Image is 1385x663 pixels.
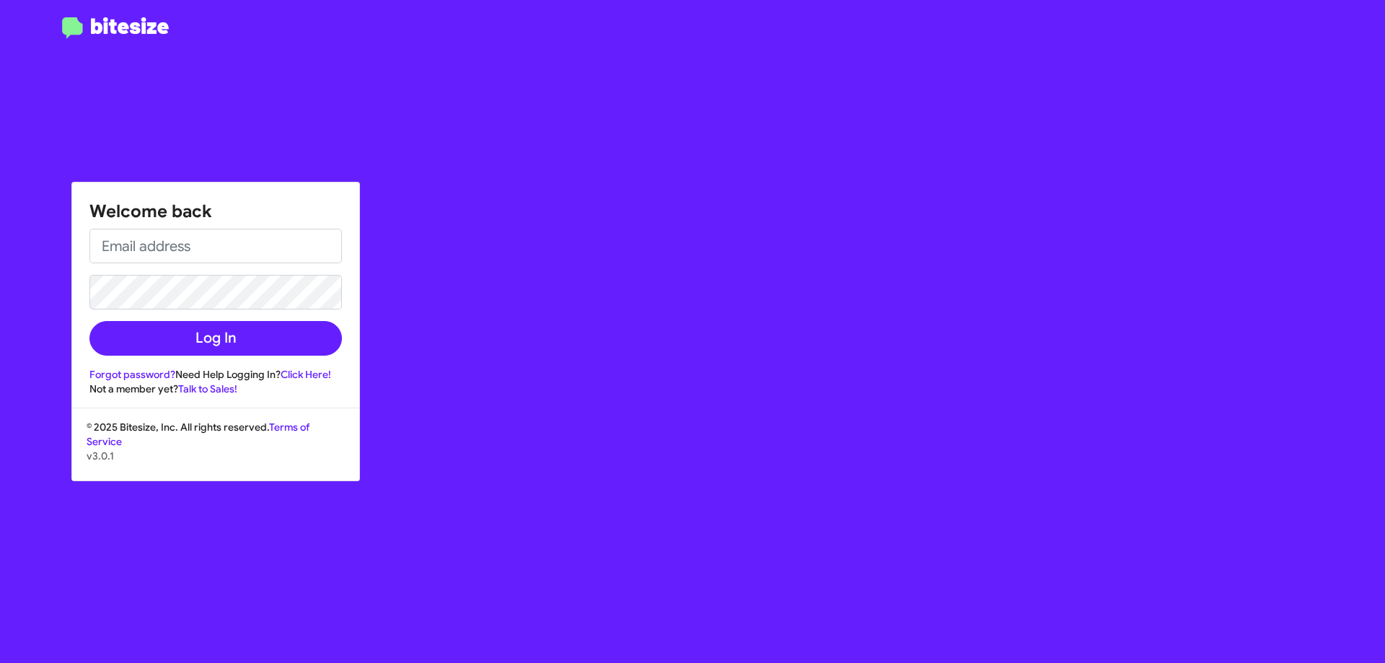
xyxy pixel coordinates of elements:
a: Click Here! [281,368,331,381]
h1: Welcome back [89,200,342,223]
div: Need Help Logging In? [89,367,342,382]
p: v3.0.1 [87,449,345,463]
input: Email address [89,229,342,263]
button: Log In [89,321,342,356]
div: Not a member yet? [89,382,342,396]
div: © 2025 Bitesize, Inc. All rights reserved. [72,420,359,480]
a: Forgot password? [89,368,175,381]
a: Talk to Sales! [178,382,237,395]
